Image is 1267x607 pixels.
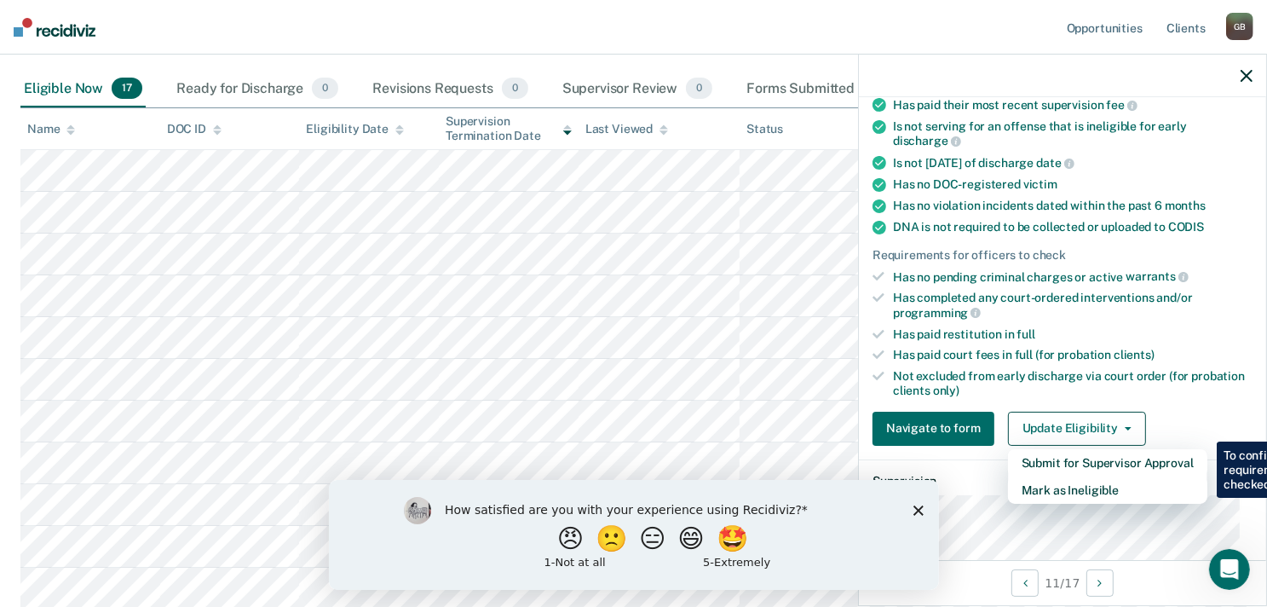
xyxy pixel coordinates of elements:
span: CODIS [1168,220,1204,234]
span: fee [1107,98,1137,112]
span: date [1036,156,1074,170]
button: Next Opportunity [1086,569,1114,597]
span: 0 [686,78,712,100]
div: Has no DOC-registered [893,177,1253,192]
span: only) [933,384,959,397]
span: programming [893,306,981,320]
div: Has no violation incidents dated within the past 6 [893,199,1253,213]
div: Revisions Requests [369,71,531,108]
iframe: Survey by Kim from Recidiviz [329,480,939,590]
div: DOC ID [167,122,222,136]
div: G B [1226,13,1253,40]
button: Update Eligibility [1008,412,1146,446]
div: Has paid their most recent supervision [893,97,1253,113]
div: Name [27,122,75,136]
div: Last Viewed [585,122,668,136]
button: Previous Opportunity [1011,569,1039,597]
span: 0 [312,78,338,100]
span: months [1165,199,1206,212]
button: Submit for Supervisor Approval [1008,449,1207,477]
div: Supervision Termination Date [446,114,572,143]
div: Has paid court fees in full (for probation [893,348,1253,362]
button: Mark as Ineligible [1008,477,1207,504]
div: Eligible Now [20,71,146,108]
div: Is not [DATE] of discharge [893,155,1253,171]
div: Has completed any court-ordered interventions and/or [893,291,1253,320]
button: Navigate to form [873,412,994,446]
dt: Supervision [873,474,1253,488]
div: Ready for Discharge [173,71,342,108]
div: Forms Submitted [743,71,893,108]
span: discharge [893,134,961,147]
span: 17 [112,78,142,100]
div: Has no pending criminal charges or active [893,269,1253,285]
div: Supervisor Review [559,71,717,108]
div: 11 / 17 [859,560,1266,605]
iframe: Intercom live chat [1209,549,1250,590]
div: Is not serving for an offense that is ineligible for early [893,119,1253,148]
img: Recidiviz [14,18,95,37]
span: warrants [1126,269,1189,283]
div: Not excluded from early discharge via court order (for probation clients [893,369,1253,398]
div: Eligibility Date [306,122,404,136]
span: clients) [1114,348,1155,361]
span: full [1017,327,1035,341]
a: Navigate to form link [873,412,1001,446]
div: Requirements for officers to check [873,248,1253,263]
div: Status [746,122,783,136]
div: Has paid restitution in [893,327,1253,342]
span: 0 [502,78,528,100]
div: DNA is not required to be collected or uploaded to [893,220,1253,234]
span: victim [1023,177,1057,191]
